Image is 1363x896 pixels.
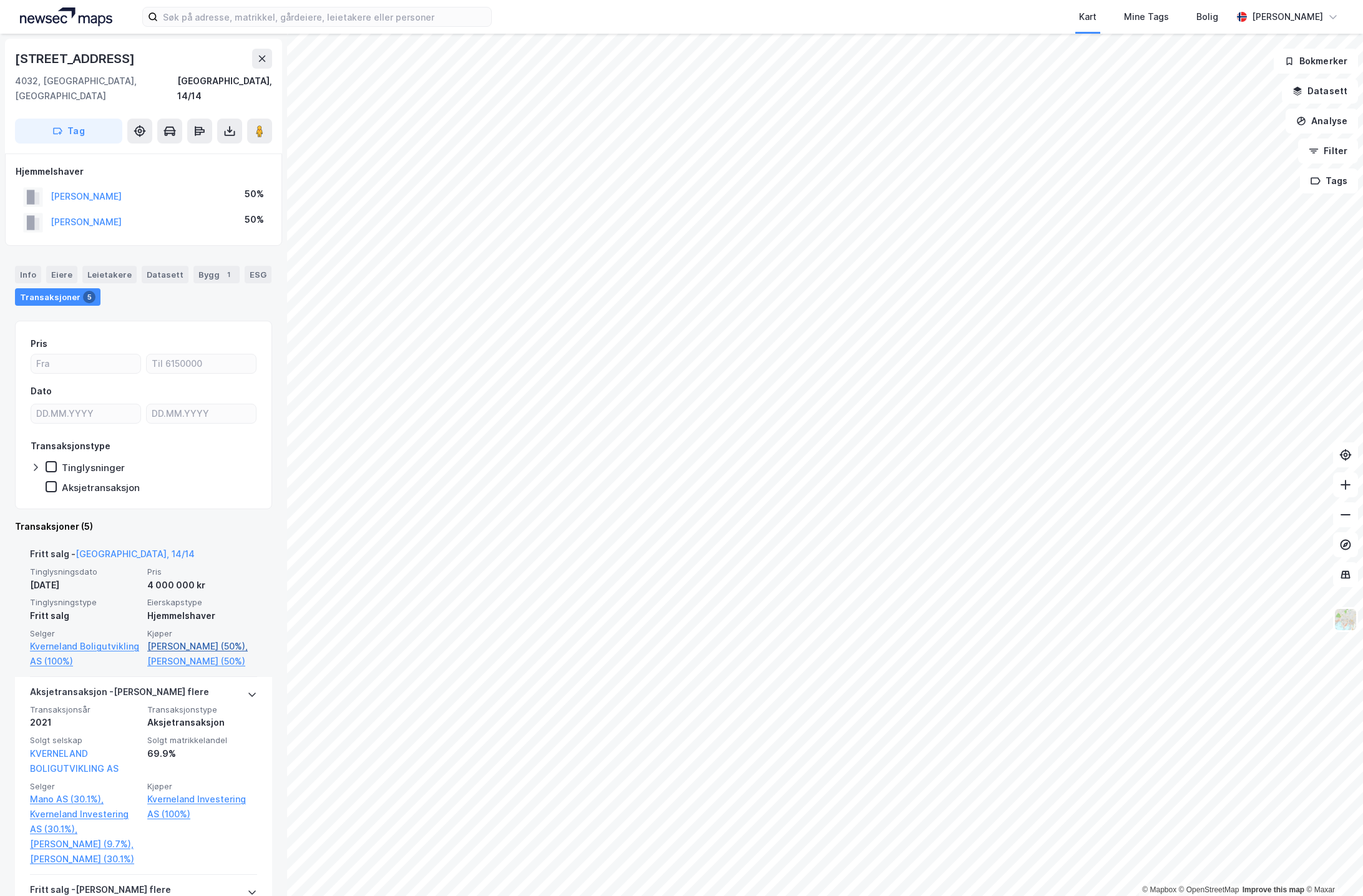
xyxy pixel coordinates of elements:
[147,628,257,639] span: Kjøper
[30,781,140,792] span: Selger
[1274,49,1358,74] button: Bokmerker
[147,654,257,669] a: [PERSON_NAME] (50%)
[30,735,140,746] span: Solgt selskap
[30,852,140,867] a: [PERSON_NAME] (30.1%)
[158,7,491,26] input: Søk på adresse, matrikkel, gårdeiere, leietakere eller personer
[30,628,140,639] span: Selger
[15,49,137,69] div: [STREET_ADDRESS]
[1179,885,1239,894] a: OpenStreetMap
[1124,9,1169,24] div: Mine Tags
[15,288,100,306] div: Transaksjoner
[30,704,140,715] span: Transaksjonsår
[1252,9,1323,24] div: [PERSON_NAME]
[15,119,122,144] button: Tag
[1142,885,1176,894] a: Mapbox
[1301,836,1363,896] div: Kontrollprogram for chat
[30,597,140,608] span: Tinglysningstype
[147,639,257,654] a: [PERSON_NAME] (50%),
[147,735,257,746] span: Solgt matrikkelandel
[16,164,271,179] div: Hjemmelshaver
[30,578,140,593] div: [DATE]
[193,266,240,283] div: Bygg
[147,781,257,792] span: Kjøper
[1334,608,1357,631] img: Z
[147,792,257,822] a: Kverneland Investering AS (100%)
[30,837,140,852] a: [PERSON_NAME] (9.7%),
[15,74,177,104] div: 4032, [GEOGRAPHIC_DATA], [GEOGRAPHIC_DATA]
[1286,109,1358,134] button: Analyse
[30,567,140,577] span: Tinglysningsdato
[15,519,272,534] div: Transaksjoner (5)
[31,384,52,399] div: Dato
[30,684,209,704] div: Aksjetransaksjon - [PERSON_NAME] flere
[30,748,119,774] a: KVERNELAND BOLIGUTVIKLING AS
[62,462,125,474] div: Tinglysninger
[147,746,257,761] div: 69.9%
[222,268,235,281] div: 1
[30,608,140,623] div: Fritt salg
[245,187,264,202] div: 50%
[30,639,140,669] a: Kverneland Boligutvikling AS (100%)
[245,212,264,227] div: 50%
[30,792,140,807] a: Mano AS (30.1%),
[1196,9,1218,24] div: Bolig
[1079,9,1097,24] div: Kart
[30,547,195,567] div: Fritt salg -
[142,266,188,283] div: Datasett
[245,266,271,283] div: ESG
[147,704,257,715] span: Transaksjonstype
[46,266,77,283] div: Eiere
[147,715,257,730] div: Aksjetransaksjon
[1298,139,1358,163] button: Filter
[1301,836,1363,896] iframe: Chat Widget
[147,354,256,373] input: Til 6150000
[147,597,257,608] span: Eierskapstype
[15,266,41,283] div: Info
[177,74,272,104] div: [GEOGRAPHIC_DATA], 14/14
[30,807,140,837] a: Kverneland Investering AS (30.1%),
[147,578,257,593] div: 4 000 000 kr
[82,266,137,283] div: Leietakere
[147,567,257,577] span: Pris
[31,336,47,351] div: Pris
[1282,79,1358,104] button: Datasett
[62,482,140,494] div: Aksjetransaksjon
[30,715,140,730] div: 2021
[76,548,195,559] a: [GEOGRAPHIC_DATA], 14/14
[1243,885,1304,894] a: Improve this map
[31,439,110,454] div: Transaksjonstype
[31,404,140,423] input: DD.MM.YYYY
[147,608,257,623] div: Hjemmelshaver
[1300,168,1358,193] button: Tags
[147,404,256,423] input: DD.MM.YYYY
[20,7,112,26] img: logo.a4113a55bc3d86da70a041830d287a7e.svg
[83,291,95,303] div: 5
[31,354,140,373] input: Fra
